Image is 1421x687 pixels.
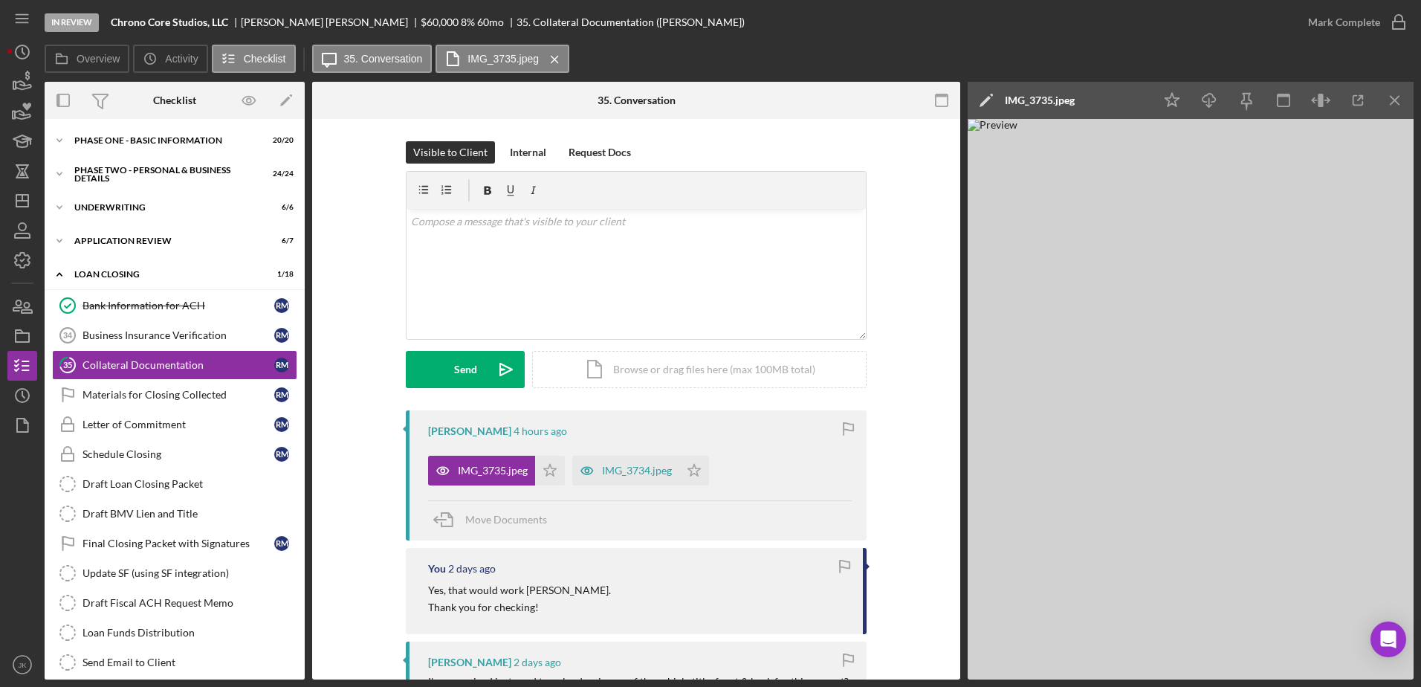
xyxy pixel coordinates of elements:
[52,380,297,410] a: Materials for Closing CollectedRM
[267,236,294,245] div: 6 / 7
[428,657,511,668] div: [PERSON_NAME]
[467,53,539,65] label: IMG_3735.jpeg
[428,501,562,538] button: Move Documents
[1293,7,1414,37] button: Mark Complete
[74,136,256,145] div: Phase One - Basic Information
[82,359,274,371] div: Collateral Documentation
[52,291,297,320] a: Bank Information for ACHRM
[274,298,289,313] div: R M
[111,16,228,28] b: Chrono Core Studios, LLC
[82,478,297,490] div: Draft Loan Closing Packet
[267,203,294,212] div: 6 / 6
[63,331,73,340] tspan: 34
[82,329,274,341] div: Business Insurance Verification
[436,45,569,73] button: IMG_3735.jpeg
[406,141,495,164] button: Visible to Client
[477,16,504,28] div: 60 mo
[82,597,297,609] div: Draft Fiscal ACH Request Memo
[74,166,256,183] div: PHASE TWO - PERSONAL & BUSINESS DETAILS
[461,16,475,28] div: 8 %
[74,270,256,279] div: Loan Closing
[428,599,611,616] p: Thank you for checking!
[598,94,676,106] div: 35. Conversation
[82,508,297,520] div: Draft BMV Lien and Title
[52,439,297,469] a: Schedule ClosingRM
[63,360,72,370] tspan: 35
[514,657,561,668] time: 2025-10-07 19:08
[448,563,496,575] time: 2025-10-07 19:45
[82,419,274,430] div: Letter of Commitment
[52,469,297,499] a: Draft Loan Closing Packet
[428,563,446,575] div: You
[413,141,488,164] div: Visible to Client
[572,456,709,486] button: IMG_3734.jpeg
[7,650,37,680] button: JK
[267,136,294,145] div: 20 / 20
[968,119,1414,680] img: Preview
[421,16,459,28] span: $60,000
[274,447,289,462] div: R M
[344,53,423,65] label: 35. Conversation
[165,53,198,65] label: Activity
[312,45,433,73] button: 35. Conversation
[274,328,289,343] div: R M
[52,618,297,648] a: Loan Funds Distribution
[274,358,289,372] div: R M
[82,567,297,579] div: Update SF (using SF integration)
[74,236,256,245] div: Application Review
[18,661,27,669] text: JK
[241,16,421,28] div: [PERSON_NAME] [PERSON_NAME]
[569,141,631,164] div: Request Docs
[52,648,297,677] a: Send Email to Client
[502,141,554,164] button: Internal
[77,53,120,65] label: Overview
[510,141,546,164] div: Internal
[274,417,289,432] div: R M
[133,45,207,73] button: Activity
[74,203,256,212] div: Underwriting
[1005,94,1075,106] div: IMG_3735.jpeg
[52,529,297,558] a: Final Closing Packet with SignaturesRM
[274,536,289,551] div: R M
[153,94,196,106] div: Checklist
[602,465,672,477] div: IMG_3734.jpeg
[267,170,294,178] div: 24 / 24
[82,389,274,401] div: Materials for Closing Collected
[465,513,547,526] span: Move Documents
[82,538,274,549] div: Final Closing Packet with Signatures
[212,45,296,73] button: Checklist
[82,448,274,460] div: Schedule Closing
[517,16,745,28] div: 35. Collateral Documentation ([PERSON_NAME])
[406,351,525,388] button: Send
[52,588,297,618] a: Draft Fiscal ACH Request Memo
[1308,7,1380,37] div: Mark Complete
[52,350,297,380] a: 35Collateral DocumentationRM
[52,499,297,529] a: Draft BMV Lien and Title
[45,13,99,32] div: In Review
[244,53,286,65] label: Checklist
[274,387,289,402] div: R M
[561,141,638,164] button: Request Docs
[458,465,528,477] div: IMG_3735.jpeg
[82,627,297,639] div: Loan Funds Distribution
[52,558,297,588] a: Update SF (using SF integration)
[428,425,511,437] div: [PERSON_NAME]
[267,270,294,279] div: 1 / 18
[52,410,297,439] a: Letter of CommitmentRM
[1370,622,1406,657] div: Open Intercom Messenger
[52,320,297,350] a: 34Business Insurance VerificationRM
[428,456,565,486] button: IMG_3735.jpeg
[514,425,567,437] time: 2025-10-09 15:15
[454,351,477,388] div: Send
[45,45,129,73] button: Overview
[82,300,274,312] div: Bank Information for ACH
[428,582,611,599] p: Yes, that would work [PERSON_NAME].
[82,657,297,668] div: Send Email to Client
